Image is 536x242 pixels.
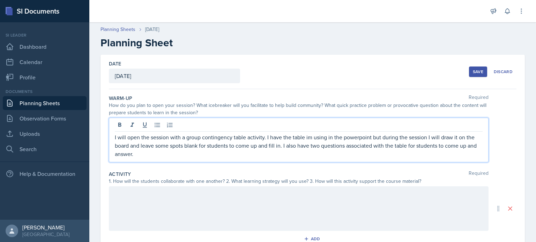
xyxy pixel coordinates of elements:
div: How do you plan to open your session? What icebreaker will you facilitate to help build community... [109,102,489,116]
a: Search [3,142,87,156]
a: Uploads [3,127,87,141]
label: Date [109,60,121,67]
div: [DATE] [145,26,159,33]
button: Discard [490,67,516,77]
div: Help & Documentation [3,167,87,181]
div: Save [473,69,483,75]
div: Add [305,236,320,242]
a: Planning Sheets [3,96,87,110]
p: I will open the session with a group contingency table activity. I have the table im using in the... [115,133,483,158]
label: Warm-Up [109,95,132,102]
div: Si leader [3,32,87,38]
div: [GEOGRAPHIC_DATA] [22,231,69,238]
span: Required [469,171,489,178]
a: Planning Sheets [100,26,135,33]
a: Observation Forms [3,111,87,125]
div: Documents [3,88,87,95]
a: Profile [3,70,87,84]
a: Calendar [3,55,87,69]
div: 1. How will the students collaborate with one another? 2. What learning strategy will you use? 3.... [109,178,489,185]
div: [PERSON_NAME] [22,224,69,231]
a: Dashboard [3,40,87,54]
h2: Planning Sheet [100,37,525,49]
button: Save [469,67,487,77]
div: Discard [494,69,513,75]
label: Activity [109,171,131,178]
span: Required [469,95,489,102]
